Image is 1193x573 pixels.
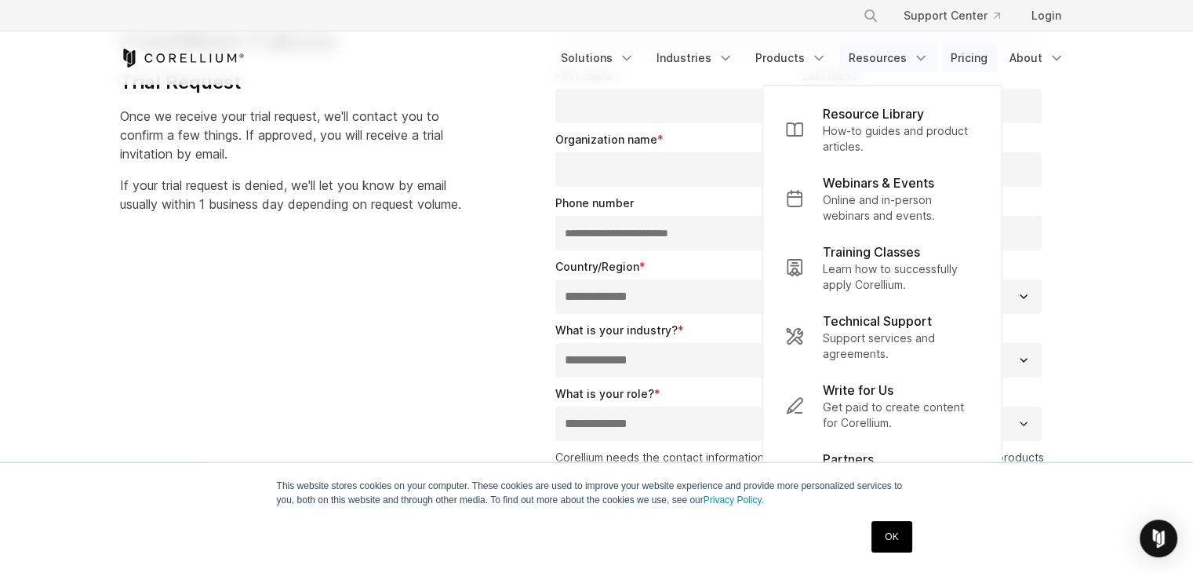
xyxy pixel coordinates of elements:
[823,104,924,123] p: Resource Library
[891,2,1013,30] a: Support Center
[120,177,461,212] span: If your trial request is denied, we'll let you know by email usually within 1 business day depend...
[773,371,992,440] a: Write for Us Get paid to create content for Corellium.
[746,44,836,72] a: Products
[773,302,992,371] a: Technical Support Support services and agreements.
[823,173,934,192] p: Webinars & Events
[823,261,980,293] p: Learn how to successfully apply Corellium.
[773,164,992,233] a: Webinars & Events Online and in-person webinars and events.
[277,479,917,507] p: This website stores cookies on your computer. These cookies are used to improve your website expe...
[823,312,932,330] p: Technical Support
[1000,44,1074,72] a: About
[823,400,980,431] p: Get paid to create content for Corellium.
[555,133,657,146] span: Organization name
[555,323,678,337] span: What is your industry?
[551,44,1074,72] div: Navigation Menu
[857,2,885,30] button: Search
[551,44,644,72] a: Solutions
[839,44,938,72] a: Resources
[555,196,634,210] span: Phone number
[1140,520,1177,557] div: Open Intercom Messenger
[773,95,992,164] a: Resource Library How-to guides and product articles.
[844,2,1074,30] div: Navigation Menu
[941,44,997,72] a: Pricing
[555,260,639,273] span: Country/Region
[823,192,980,224] p: Online and in-person webinars and events.
[555,449,1049,515] p: Corellium needs the contact information you provide to us to contact you about our products and s...
[704,495,764,505] a: Privacy Policy.
[823,450,874,469] p: Partners
[823,123,980,155] p: How-to guides and product articles.
[773,233,992,302] a: Training Classes Learn how to successfully apply Corellium.
[773,440,992,525] a: Partners Our vast network of partners work with us to jointly secure our customers.
[823,381,893,400] p: Write for Us
[871,521,911,553] a: OK
[120,49,245,68] a: Corellium Home
[555,387,654,400] span: What is your role?
[647,44,743,72] a: Industries
[823,330,980,362] p: Support services and agreements.
[1019,2,1074,30] a: Login
[120,108,443,162] span: Once we receive your trial request, we'll contact you to confirm a few things. If approved, you w...
[823,243,920,261] p: Training Classes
